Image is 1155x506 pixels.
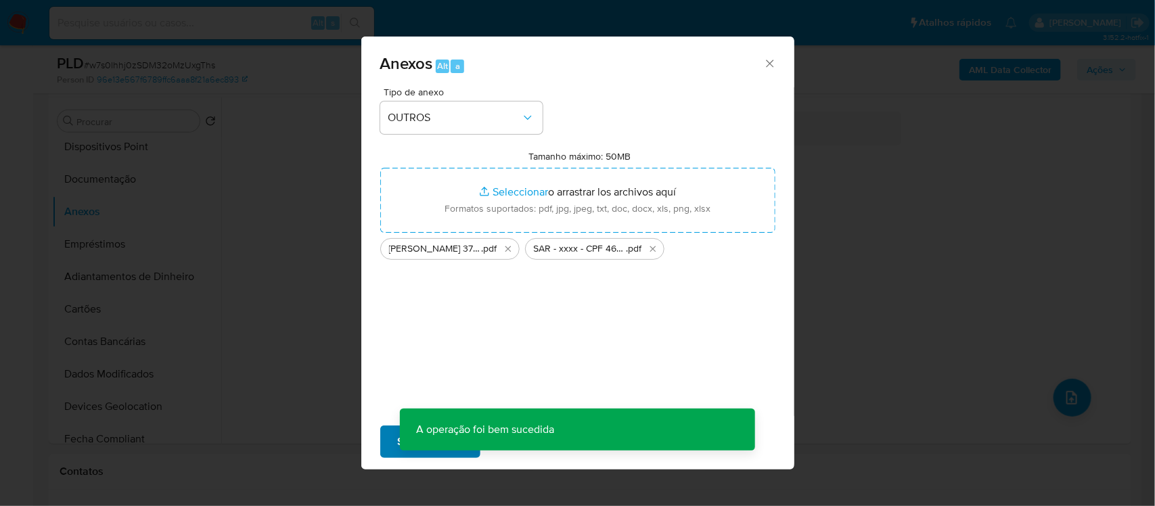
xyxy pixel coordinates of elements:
span: Anexos [380,51,433,75]
ul: Archivos seleccionados [380,233,775,260]
button: Cerrar [763,57,775,69]
span: .pdf [627,242,642,256]
span: Tipo de anexo [384,87,546,97]
span: Alt [437,60,448,72]
button: Eliminar SAR - xxxx - CPF 46756550845 - JAQUELINE SILVA DE BARROS (1).pdf [645,241,661,257]
button: Eliminar Mulan Jaqueline Silva de Barros 372158896_2025_08_13_19_57_53 - Resumen TX.pdf [500,241,516,257]
button: Subir arquivo [380,425,480,458]
span: a [455,60,460,72]
span: .pdf [482,242,497,256]
button: OUTROS [380,101,543,134]
span: Cancelar [503,427,547,457]
span: [PERSON_NAME] 372158896_2025_08_13_19_57_53 - Resumen [GEOGRAPHIC_DATA] [389,242,482,256]
label: Tamanho máximo: 50MB [528,150,631,162]
span: OUTROS [388,111,521,124]
span: Subir arquivo [398,427,463,457]
p: A operação foi bem sucedida [400,409,570,451]
span: SAR - xxxx - CPF 46756550845 - [PERSON_NAME] (1) [534,242,627,256]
